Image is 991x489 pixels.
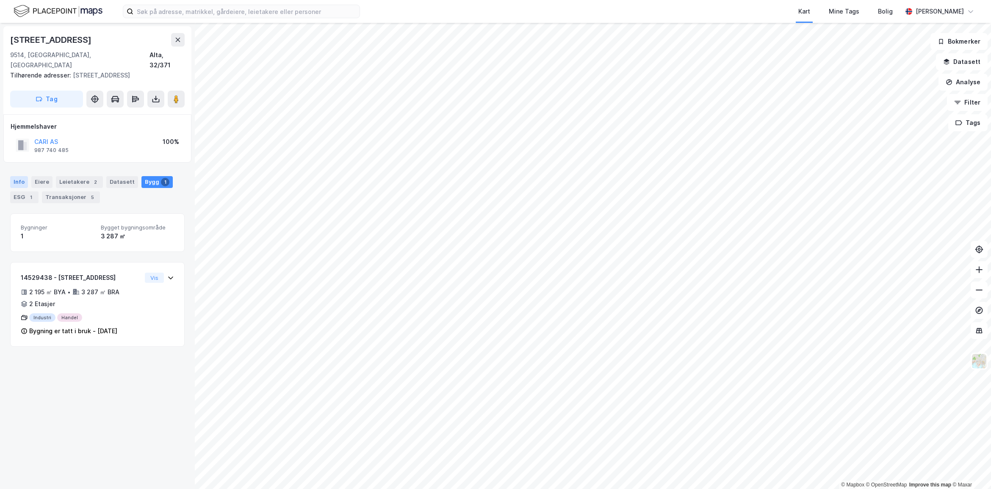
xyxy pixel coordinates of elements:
[101,231,174,241] div: 3 287 ㎡
[916,6,964,17] div: [PERSON_NAME]
[909,482,951,488] a: Improve this map
[936,53,988,70] button: Datasett
[133,5,360,18] input: Søk på adresse, matrikkel, gårdeiere, leietakere eller personer
[163,137,179,147] div: 100%
[10,33,93,47] div: [STREET_ADDRESS]
[42,191,100,203] div: Transaksjoner
[949,448,991,489] div: Kontrollprogram for chat
[14,4,102,19] img: logo.f888ab2527a4732fd821a326f86c7f29.svg
[841,482,864,488] a: Mapbox
[878,6,893,17] div: Bolig
[10,191,39,203] div: ESG
[149,50,185,70] div: Alta, 32/371
[798,6,810,17] div: Kart
[141,176,173,188] div: Bygg
[91,178,100,186] div: 2
[29,326,117,336] div: Bygning er tatt i bruk - [DATE]
[21,273,141,283] div: 14529438 - [STREET_ADDRESS]
[949,448,991,489] iframe: Chat Widget
[56,176,103,188] div: Leietakere
[11,122,184,132] div: Hjemmelshaver
[829,6,859,17] div: Mine Tags
[106,176,138,188] div: Datasett
[145,273,164,283] button: Vis
[34,147,69,154] div: 987 740 485
[161,178,169,186] div: 1
[67,289,71,296] div: •
[938,74,988,91] button: Analyse
[947,94,988,111] button: Filter
[81,287,119,297] div: 3 287 ㎡ BRA
[101,224,174,231] span: Bygget bygningsområde
[948,114,988,131] button: Tags
[21,224,94,231] span: Bygninger
[88,193,97,202] div: 5
[930,33,988,50] button: Bokmerker
[10,72,73,79] span: Tilhørende adresser:
[10,176,28,188] div: Info
[27,193,35,202] div: 1
[29,299,55,309] div: 2 Etasjer
[10,50,149,70] div: 9514, [GEOGRAPHIC_DATA], [GEOGRAPHIC_DATA]
[866,482,907,488] a: OpenStreetMap
[31,176,53,188] div: Eiere
[21,231,94,241] div: 1
[10,91,83,108] button: Tag
[10,70,178,80] div: [STREET_ADDRESS]
[971,353,987,369] img: Z
[29,287,66,297] div: 2 195 ㎡ BYA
